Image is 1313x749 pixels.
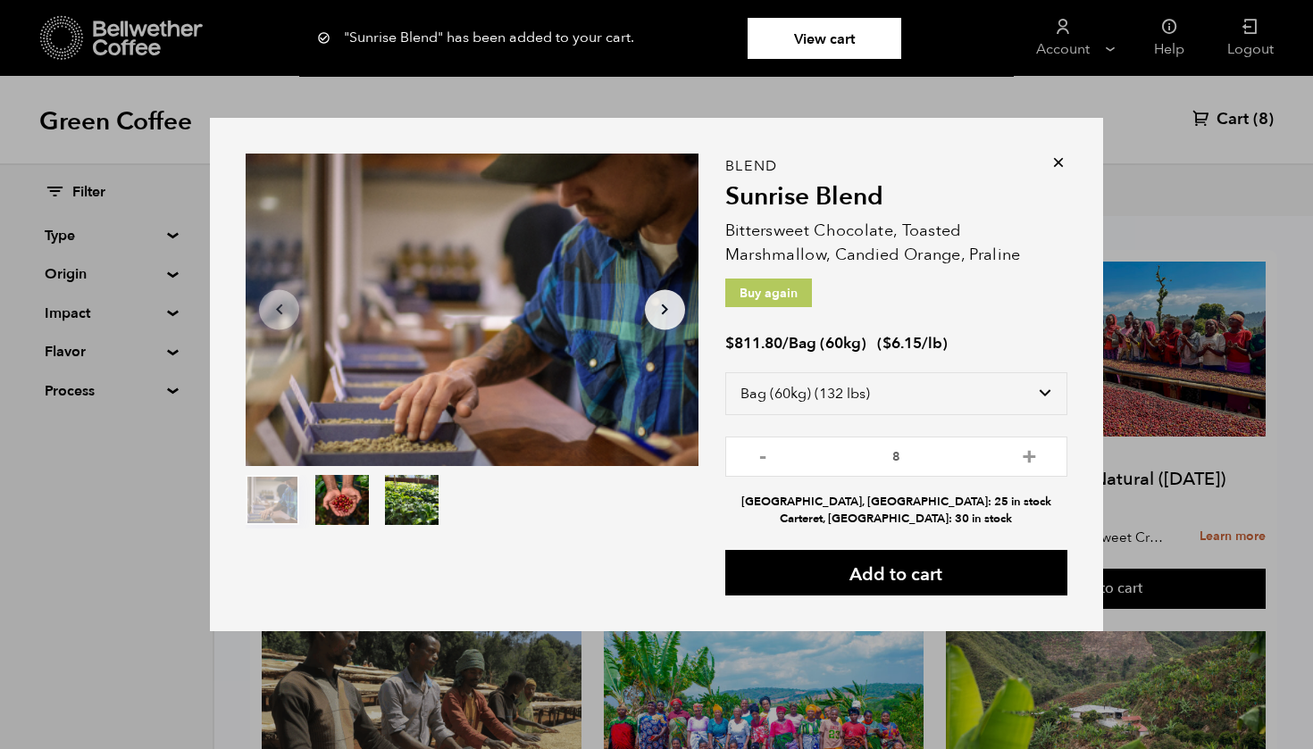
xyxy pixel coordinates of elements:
span: / [782,333,789,354]
bdi: 6.15 [882,333,922,354]
span: $ [725,333,734,354]
span: ( ) [877,333,948,354]
button: - [752,445,774,463]
button: Add to cart [725,550,1067,595]
bdi: 811.80 [725,333,782,354]
p: Bittersweet Chocolate, Toasted Marshmallow, Candied Orange, Praline [725,219,1067,267]
span: /lb [922,333,942,354]
button: + [1018,445,1041,463]
li: Carteret, [GEOGRAPHIC_DATA]: 30 in stock [725,511,1067,528]
p: Buy again [725,279,812,307]
h2: Sunrise Blend [725,182,1067,212]
li: [GEOGRAPHIC_DATA], [GEOGRAPHIC_DATA]: 25 in stock [725,494,1067,511]
span: Bag (60kg) [789,333,866,354]
span: $ [882,333,891,354]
